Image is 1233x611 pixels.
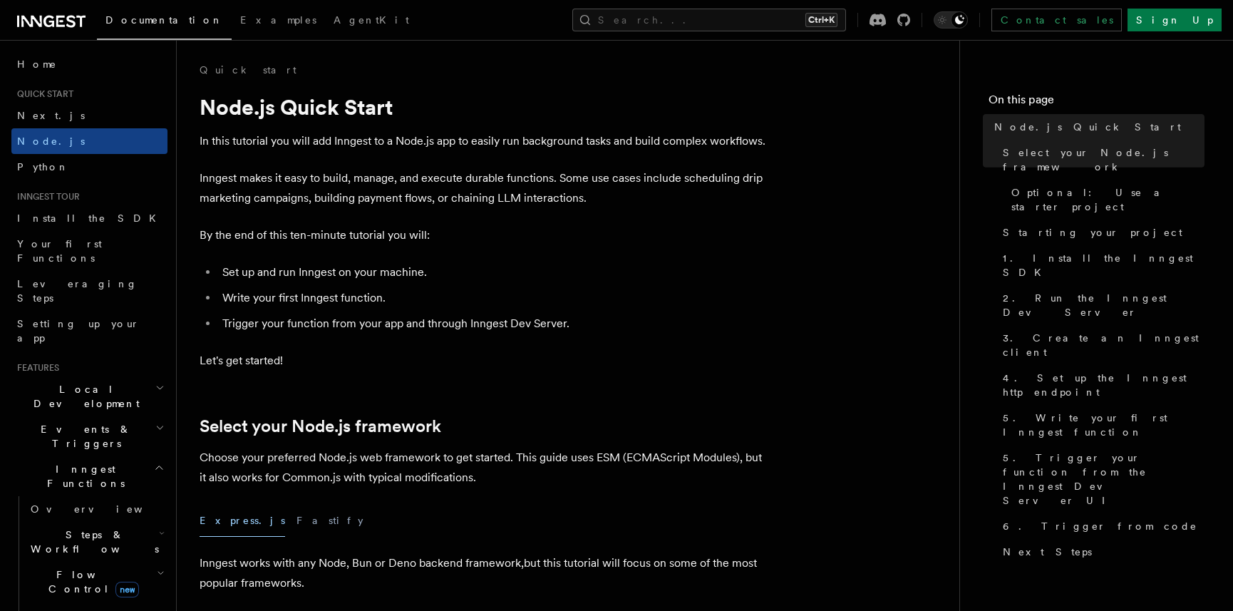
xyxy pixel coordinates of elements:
span: Features [11,362,59,374]
a: Starting your project [997,220,1204,245]
a: Overview [25,496,167,522]
a: Examples [232,4,325,38]
li: Write your first Inngest function. [218,288,770,308]
span: Examples [240,14,316,26]
span: 1. Install the Inngest SDK [1003,251,1204,279]
a: 4. Set up the Inngest http endpoint [997,365,1204,405]
span: Your first Functions [17,238,102,264]
a: Home [11,51,167,77]
a: Python [11,154,167,180]
a: Quick start [200,63,296,77]
p: In this tutorial you will add Inngest to a Node.js app to easily run background tasks and build c... [200,131,770,151]
a: Leveraging Steps [11,271,167,311]
button: Toggle dark mode [934,11,968,29]
li: Trigger your function from your app and through Inngest Dev Server. [218,314,770,334]
a: Install the SDK [11,205,167,231]
span: Starting your project [1003,225,1182,240]
span: Setting up your app [17,318,140,344]
button: Steps & Workflows [25,522,167,562]
span: Home [17,57,57,71]
span: Quick start [11,88,73,100]
a: Optional: Use a starter project [1006,180,1204,220]
span: Optional: Use a starter project [1011,185,1204,214]
a: Documentation [97,4,232,40]
span: Next Steps [1003,545,1092,559]
span: AgentKit [334,14,409,26]
span: Overview [31,503,177,515]
span: 2. Run the Inngest Dev Server [1003,291,1204,319]
button: Flow Controlnew [25,562,167,602]
a: AgentKit [325,4,418,38]
button: Express.js [200,505,285,537]
a: Select your Node.js framework [997,140,1204,180]
span: 4. Set up the Inngest http endpoint [1003,371,1204,399]
button: Events & Triggers [11,416,167,456]
a: Next Steps [997,539,1204,565]
span: Local Development [11,382,155,411]
a: Sign Up [1128,9,1222,31]
span: 6. Trigger from code [1003,519,1197,533]
span: Documentation [105,14,223,26]
p: By the end of this ten-minute tutorial you will: [200,225,770,245]
a: Next.js [11,103,167,128]
a: Contact sales [991,9,1122,31]
a: Node.js Quick Start [989,114,1204,140]
h4: On this page [989,91,1204,114]
a: 5. Write your first Inngest function [997,405,1204,445]
span: 5. Write your first Inngest function [1003,411,1204,439]
span: Python [17,161,69,173]
span: Next.js [17,110,85,121]
span: new [115,582,139,597]
a: 3. Create an Inngest client [997,325,1204,365]
a: 2. Run the Inngest Dev Server [997,285,1204,325]
span: 3. Create an Inngest client [1003,331,1204,359]
button: Inngest Functions [11,456,167,496]
p: Inngest makes it easy to build, manage, and execute durable functions. Some use cases include sch... [200,168,770,208]
span: Events & Triggers [11,422,155,451]
button: Fastify [296,505,363,537]
a: Select your Node.js framework [200,416,441,436]
button: Search...Ctrl+K [572,9,846,31]
span: Select your Node.js framework [1003,145,1204,174]
span: Flow Control [25,568,157,596]
span: Leveraging Steps [17,278,138,304]
a: 5. Trigger your function from the Inngest Dev Server UI [997,445,1204,513]
a: 1. Install the Inngest SDK [997,245,1204,285]
span: Node.js [17,135,85,147]
span: 5. Trigger your function from the Inngest Dev Server UI [1003,451,1204,508]
a: Your first Functions [11,231,167,271]
a: Node.js [11,128,167,154]
span: Node.js Quick Start [994,120,1181,134]
p: Let's get started! [200,351,770,371]
a: 6. Trigger from code [997,513,1204,539]
p: Choose your preferred Node.js web framework to get started. This guide uses ESM (ECMAScript Modul... [200,448,770,488]
span: Inngest Functions [11,462,154,491]
a: Setting up your app [11,311,167,351]
kbd: Ctrl+K [805,13,837,27]
h1: Node.js Quick Start [200,94,770,120]
span: Inngest tour [11,191,80,202]
p: Inngest works with any Node, Bun or Deno backend framework,but this tutorial will focus on some o... [200,553,770,593]
span: Install the SDK [17,212,165,224]
li: Set up and run Inngest on your machine. [218,262,770,282]
span: Steps & Workflows [25,528,159,556]
button: Local Development [11,376,167,416]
